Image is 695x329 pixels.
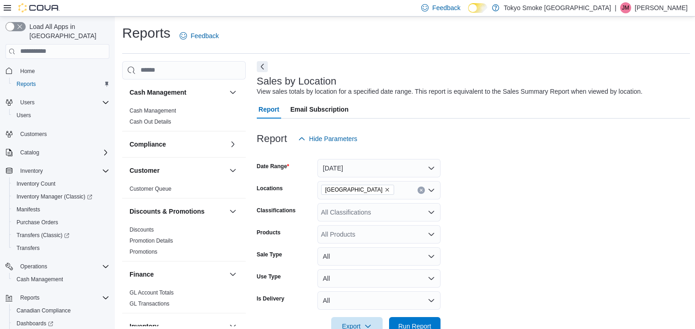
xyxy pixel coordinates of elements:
a: Discounts [130,227,154,233]
h3: Compliance [130,140,166,149]
span: Transfers [17,244,40,252]
span: Customers [20,130,47,138]
a: Inventory Manager (Classic) [13,191,96,202]
span: Users [17,112,31,119]
span: Cash Management [13,274,109,285]
a: GL Transactions [130,301,170,307]
span: Reports [13,79,109,90]
a: Feedback [176,27,222,45]
label: Sale Type [257,251,282,258]
a: Inventory Count [13,178,59,189]
a: Customer Queue [130,186,171,192]
a: Inventory Manager (Classic) [9,190,113,203]
div: View sales totals by location for a specified date range. This report is equivalent to the Sales ... [257,87,643,96]
button: All [317,247,441,266]
button: Compliance [130,140,226,149]
span: Load All Apps in [GEOGRAPHIC_DATA] [26,22,109,40]
span: Reports [17,80,36,88]
button: Users [2,96,113,109]
button: Customer [130,166,226,175]
button: Open list of options [428,209,435,216]
p: | [615,2,616,13]
a: Transfers (Classic) [9,229,113,242]
label: Products [257,229,281,236]
button: Hide Parameters [294,130,361,148]
span: Transfers (Classic) [13,230,109,241]
a: Users [13,110,34,121]
button: Inventory [2,164,113,177]
span: Cash Management [17,276,63,283]
span: [GEOGRAPHIC_DATA] [325,185,383,194]
button: Open list of options [428,187,435,194]
span: Users [20,99,34,106]
button: Catalog [2,146,113,159]
button: Remove Manitoba from selection in this group [384,187,390,193]
h3: Finance [130,270,154,279]
span: Email Subscription [290,100,349,119]
div: Finance [122,287,246,313]
button: Clear input [418,187,425,194]
a: Customers [17,129,51,140]
span: Dashboards [13,318,109,329]
span: Hide Parameters [309,134,357,143]
button: Customer [227,165,238,176]
span: Inventory [20,167,43,175]
span: Operations [20,263,47,270]
span: Catalog [17,147,109,158]
button: Catalog [17,147,43,158]
a: Transfers (Classic) [13,230,73,241]
div: Discounts & Promotions [122,224,246,261]
span: Operations [17,261,109,272]
span: Inventory Count [17,180,56,187]
div: Customer [122,183,246,198]
span: Reports [20,294,40,301]
a: Purchase Orders [13,217,62,228]
span: Users [17,97,109,108]
a: Canadian Compliance [13,305,74,316]
span: Dashboards [17,320,53,327]
span: Cash Management [130,107,176,114]
span: Manifests [17,206,40,213]
button: Cash Management [227,87,238,98]
span: Feedback [432,3,460,12]
span: Canadian Compliance [17,307,71,314]
span: JM [622,2,629,13]
button: Discounts & Promotions [227,206,238,217]
button: Next [257,61,268,72]
button: Purchase Orders [9,216,113,229]
h3: Customer [130,166,159,175]
span: Manitoba [321,185,394,195]
button: Customers [2,127,113,141]
h3: Discounts & Promotions [130,207,204,216]
span: Inventory [17,165,109,176]
span: Manifests [13,204,109,215]
span: Feedback [191,31,219,40]
a: Cash Management [130,108,176,114]
button: Open list of options [428,231,435,238]
button: Inventory Count [9,177,113,190]
h3: Cash Management [130,88,186,97]
img: Cova [18,3,60,12]
button: Reports [9,78,113,91]
span: Cash Out Details [130,118,171,125]
button: Finance [227,269,238,280]
div: Jordan McKay [620,2,631,13]
button: Operations [17,261,51,272]
button: Manifests [9,203,113,216]
a: GL Account Totals [130,289,174,296]
a: Transfers [13,243,43,254]
span: Inventory Count [13,178,109,189]
h3: Sales by Location [257,76,337,87]
span: Inventory Manager (Classic) [17,193,92,200]
input: Dark Mode [468,3,487,13]
button: Cash Management [130,88,226,97]
span: Purchase Orders [13,217,109,228]
button: Users [9,109,113,122]
a: Reports [13,79,40,90]
span: Home [17,65,109,77]
label: Classifications [257,207,296,214]
button: All [317,291,441,310]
